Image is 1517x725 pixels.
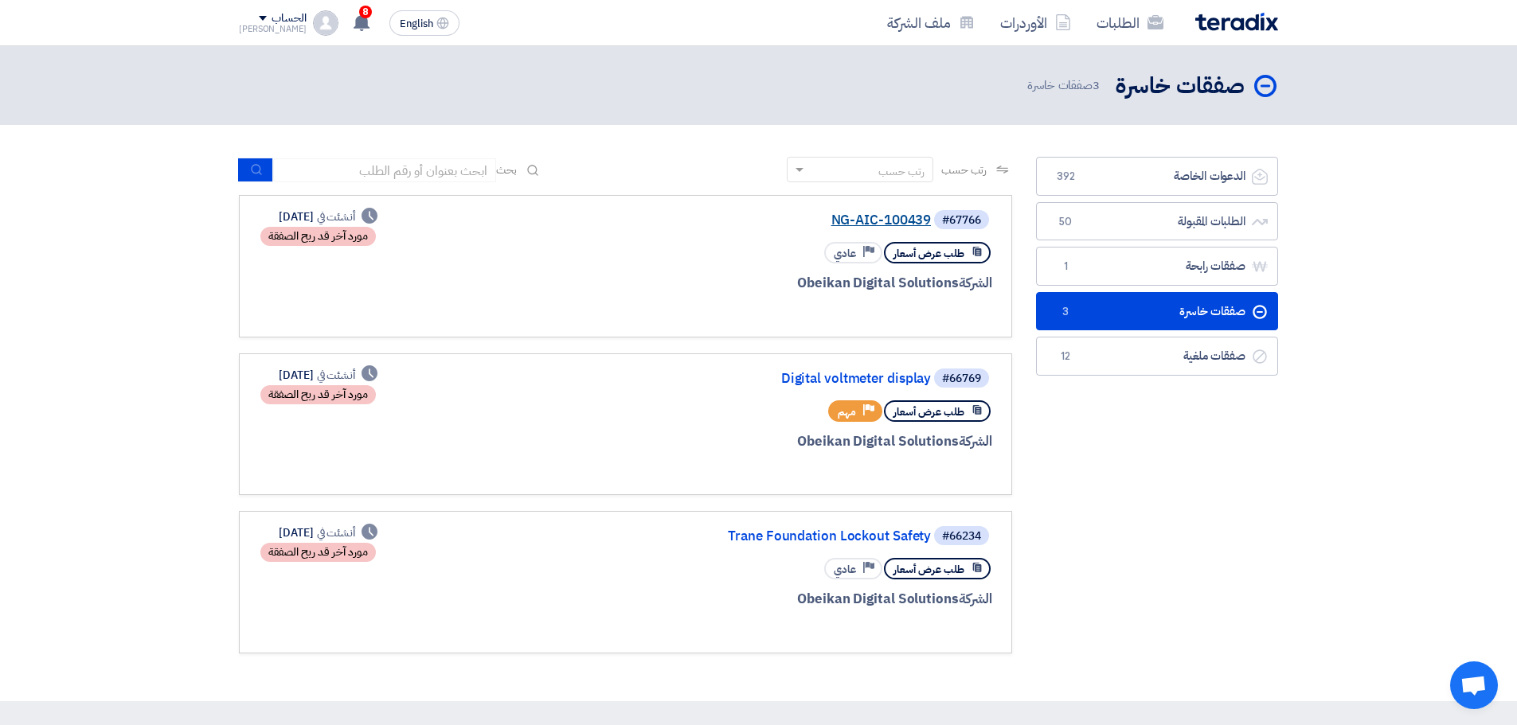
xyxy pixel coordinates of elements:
span: English [400,18,433,29]
div: مورد آخر قد ربح الصفقة [260,543,376,562]
span: الشركة [959,589,993,609]
a: صفقات رابحة1 [1036,247,1278,286]
a: صفقات خاسرة3 [1036,292,1278,331]
a: الطلبات المقبولة50 [1036,202,1278,241]
div: Obeikan Digital Solutions [609,273,992,294]
a: ملف الشركة [874,4,987,41]
div: #66234 [942,531,981,542]
div: الحساب [272,12,306,25]
span: 1 [1056,259,1075,275]
a: Trane Foundation Lockout Safety [612,529,931,544]
span: طلب عرض أسعار [893,246,964,261]
div: مورد آخر قد ربح الصفقة [260,385,376,404]
span: أنشئت في [317,524,355,541]
span: رتب حسب [941,162,987,178]
span: 3 [1093,76,1100,94]
div: #66769 [942,373,981,384]
span: 8 [359,6,372,18]
span: أنشئت في [317,209,355,225]
a: Digital voltmeter display [612,372,931,386]
span: 3 [1056,304,1075,320]
div: رتب حسب [878,163,925,180]
span: عادي [834,246,856,261]
img: profile_test.png [313,10,338,36]
span: 392 [1056,169,1075,185]
div: [DATE] [279,209,377,225]
a: NG-AIC-100439 [612,213,931,228]
div: مورد آخر قد ربح الصفقة [260,227,376,246]
div: Obeikan Digital Solutions [609,589,992,610]
a: الأوردرات [987,4,1084,41]
img: Teradix logo [1195,13,1278,31]
span: طلب عرض أسعار [893,562,964,577]
span: صفقات خاسرة [1027,76,1103,95]
span: مهم [838,404,856,419]
span: بحث [496,162,517,178]
a: صفقات ملغية12 [1036,337,1278,376]
span: أنشئت في [317,367,355,384]
input: ابحث بعنوان أو رقم الطلب [273,158,496,182]
button: English [389,10,459,36]
div: Obeikan Digital Solutions [609,431,992,452]
div: [PERSON_NAME] [239,25,307,33]
span: الشركة [959,431,993,451]
div: [DATE] [279,367,377,384]
span: طلب عرض أسعار [893,404,964,419]
span: 12 [1056,349,1075,364]
a: الدعوات الخاصة392 [1036,157,1278,196]
span: الشركة [959,273,993,293]
span: 50 [1056,214,1075,230]
span: عادي [834,562,856,577]
div: #67766 [942,215,981,226]
h2: صفقات خاسرة [1116,71,1245,102]
a: الطلبات [1084,4,1176,41]
div: [DATE] [279,524,377,541]
a: Open chat [1450,661,1498,709]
